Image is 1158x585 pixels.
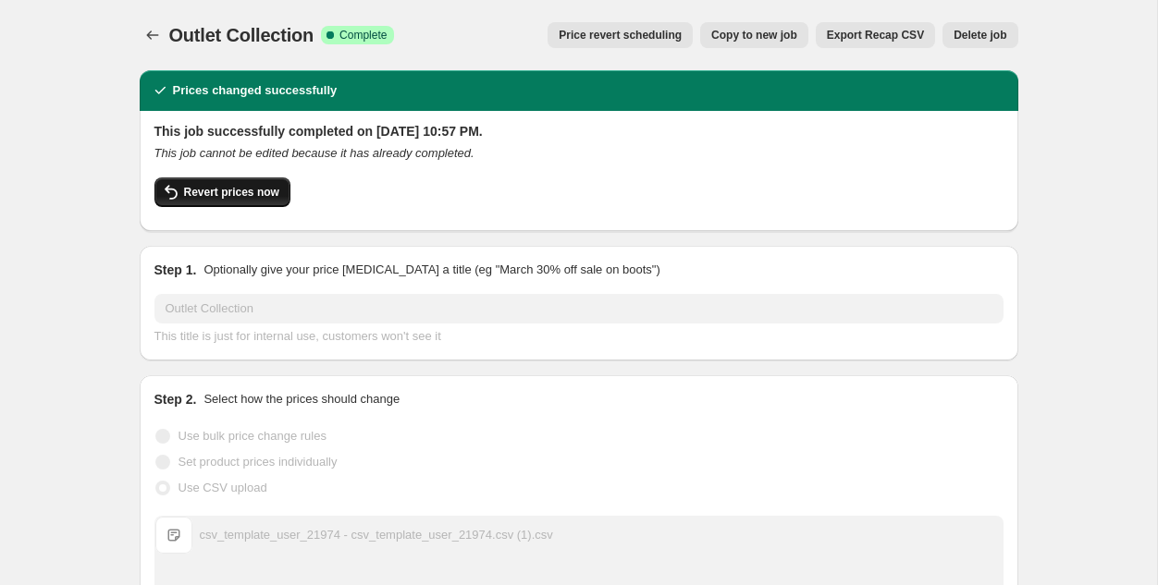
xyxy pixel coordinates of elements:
[184,185,279,200] span: Revert prices now
[816,22,935,48] button: Export Recap CSV
[154,329,441,343] span: This title is just for internal use, customers won't see it
[203,390,400,408] p: Select how the prices should change
[179,481,267,494] span: Use CSV upload
[548,22,693,48] button: Price revert scheduling
[154,146,474,160] i: This job cannot be edited because it has already completed.
[169,25,314,45] span: Outlet Collection
[179,429,326,443] span: Use bulk price change rules
[339,28,387,43] span: Complete
[140,22,166,48] button: Price change jobs
[954,28,1006,43] span: Delete job
[154,122,1004,140] h2: This job successfully completed on [DATE] 10:57 PM.
[179,455,338,469] span: Set product prices individually
[711,28,797,43] span: Copy to new job
[203,261,659,279] p: Optionally give your price [MEDICAL_DATA] a title (eg "March 30% off sale on boots")
[200,526,553,544] div: csv_template_user_21974 - csv_template_user_21974.csv (1).csv
[827,28,924,43] span: Export Recap CSV
[700,22,808,48] button: Copy to new job
[154,294,1004,323] input: 30% off holiday sale
[942,22,1017,48] button: Delete job
[154,177,290,207] button: Revert prices now
[154,390,197,408] h2: Step 2.
[154,261,197,279] h2: Step 1.
[559,28,682,43] span: Price revert scheduling
[173,81,338,100] h2: Prices changed successfully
